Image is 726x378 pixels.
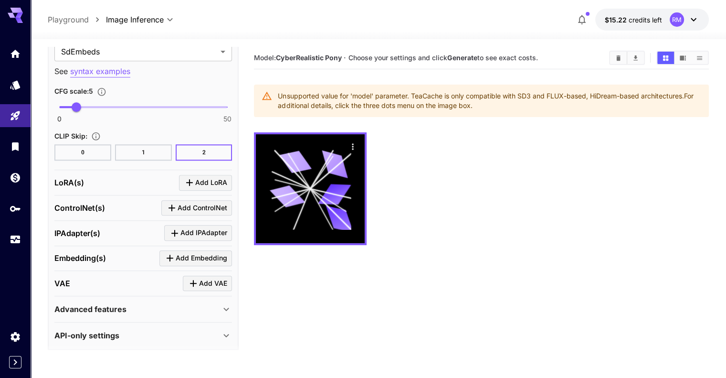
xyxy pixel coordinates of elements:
button: $15.21624RM [595,9,709,31]
button: Expand sidebar [9,356,21,368]
button: Click to add LoRA [179,175,232,191]
p: · [344,52,346,64]
div: Clear AllDownload All [609,51,645,65]
div: Actions [346,139,360,153]
span: Choose your settings and click to see exact costs. [348,54,538,62]
button: syntax examples [70,65,130,77]
button: Adjusts how closely the generated image aligns with the input prompt. A higher value enforces str... [93,87,110,97]
button: 0 [54,144,111,161]
b: Generate [447,54,477,62]
span: CLIP Skip : [54,132,87,140]
button: Clear All [610,52,627,64]
div: CLIP Skip is not compatible with FLUX models. [54,130,232,161]
p: Advanced features [54,303,126,315]
span: SdEmbeds [61,46,217,57]
p: Embedding(s) [54,252,106,264]
p: LoRA(s) [54,177,84,188]
span: Add ControlNet [178,202,227,214]
button: Click to add IPAdapter [164,225,232,241]
span: Add Embedding [176,252,227,264]
div: Library [10,140,21,152]
div: RM [670,12,684,27]
div: Show media in grid viewShow media in video viewShow media in list view [656,51,709,65]
nav: breadcrumb [48,14,106,25]
a: Playground [48,14,89,25]
span: credits left [629,16,662,24]
div: Unsupported value for 'model' parameter. TeaCache is only compatible with SD3 and FLUX-based, HiD... [278,87,701,114]
div: $15.21624 [605,15,662,25]
div: Home [10,48,21,60]
span: Add VAE [199,278,227,290]
button: 2 [176,144,232,161]
button: Download All [627,52,644,64]
b: CyberRealistic Pony [276,54,341,62]
span: 50 [223,114,231,124]
p: See [54,65,232,77]
span: Model: [254,54,341,62]
button: Show media in video view [674,52,691,64]
button: Click to add Embedding [159,250,232,266]
span: Add IPAdapter [180,227,227,239]
div: Settings [10,331,21,343]
div: API-only settings [54,324,232,347]
div: Playground [10,110,21,122]
div: API Keys [10,203,21,215]
span: CFG scale : 5 [54,87,93,95]
span: $15.22 [605,16,629,24]
button: Show media in list view [691,52,708,64]
button: Click to add VAE [183,276,232,292]
p: VAE [54,278,70,289]
p: API-only settings [54,330,119,341]
span: Add LoRA [195,177,227,189]
button: Controls how many layers to skip in CLIP text encoder. Higher values can produce more abstract re... [87,131,105,141]
span: 0 [57,114,62,124]
div: Advanced features [54,298,232,321]
div: Wallet [10,172,21,184]
span: Image Inference [106,14,164,25]
button: 1 [115,144,172,161]
button: Click to add ControlNet [161,200,232,216]
div: Usage [10,234,21,246]
div: Models [10,79,21,91]
p: ControlNet(s) [54,202,105,214]
button: Show media in grid view [657,52,674,64]
p: IPAdapter(s) [54,227,100,239]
